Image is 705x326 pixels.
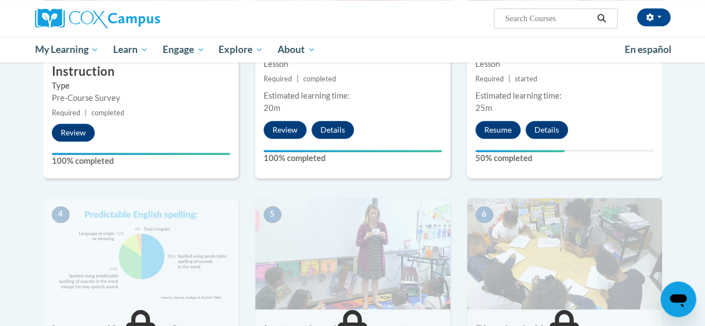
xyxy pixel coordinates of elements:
div: Pre-Course Survey [52,92,230,104]
a: My Learning [28,37,106,62]
div: Your progress [264,150,442,152]
button: Account Settings [637,8,670,26]
button: Resume [475,121,521,139]
span: My Learning [35,43,99,56]
a: About [270,37,323,62]
a: Learn [106,37,155,62]
div: Estimated learning time: [475,90,654,102]
span: Required [475,75,504,83]
span: 4 [52,206,70,223]
iframe: Button to launch messaging window [660,281,696,317]
label: 100% completed [264,152,442,164]
div: Your progress [475,150,565,152]
span: | [85,109,87,117]
span: 25m [475,103,492,113]
a: Cox Campus [35,8,236,28]
span: completed [91,109,124,117]
img: Course Image [43,198,239,309]
span: | [508,75,510,83]
span: 20m [264,103,280,113]
span: 6 [475,206,493,223]
span: | [296,75,299,83]
span: Learn [113,43,148,56]
div: Main menu [27,37,679,62]
div: Estimated learning time: [264,90,442,102]
img: Cox Campus [35,8,160,28]
span: About [278,43,315,56]
input: Search Courses [504,12,593,25]
span: 5 [264,206,281,223]
a: Explore [211,37,270,62]
div: Lesson [264,58,442,70]
label: 100% completed [52,155,230,167]
button: Review [264,121,307,139]
button: Search [593,12,610,25]
label: Type [52,80,230,92]
span: En español [625,43,672,55]
a: En español [618,38,679,61]
button: Details [526,121,568,139]
div: Your progress [52,153,230,155]
a: Engage [155,37,212,62]
span: started [515,75,537,83]
button: Review [52,124,95,142]
img: Course Image [255,198,450,309]
span: Engage [163,43,205,56]
img: Course Image [467,198,662,309]
div: Lesson [475,58,654,70]
span: Required [264,75,292,83]
span: completed [303,75,336,83]
span: Explore [218,43,263,56]
label: 50% completed [475,152,654,164]
span: Required [52,109,80,117]
button: Details [312,121,354,139]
